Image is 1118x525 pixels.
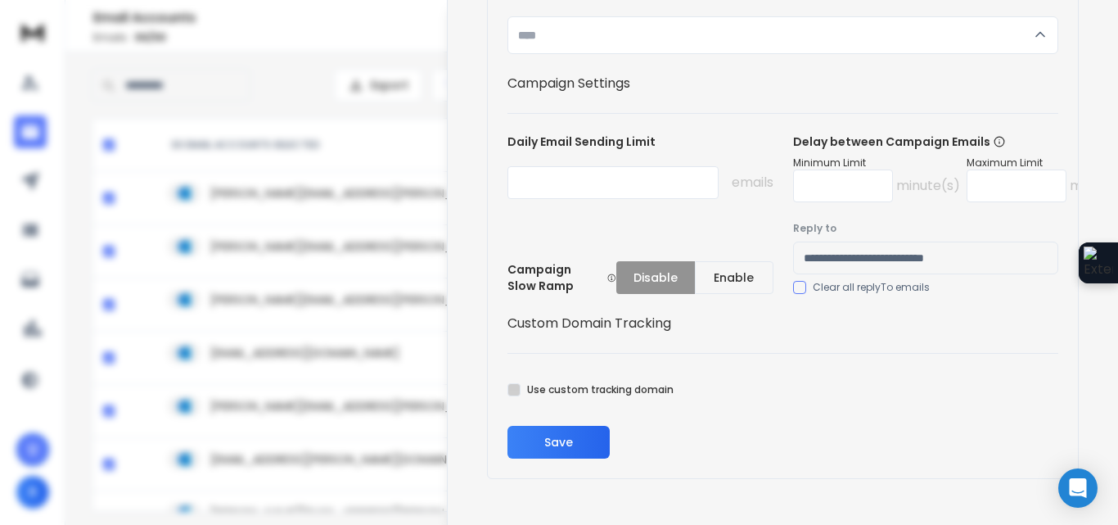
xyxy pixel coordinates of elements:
[507,426,610,459] button: Save
[507,261,615,294] p: Campaign Slow Ramp
[793,222,1058,235] label: Reply to
[695,261,773,294] button: Enable
[793,156,960,170] p: Minimum Limit
[1084,247,1113,279] img: Extension Icon
[896,176,960,196] p: minute(s)
[507,134,773,156] p: Daily Email Sending Limit
[732,173,773,192] p: emails
[507,74,1058,93] h1: Campaign Settings
[507,314,1058,333] h1: Custom Domain Tracking
[616,261,695,294] button: Disable
[813,281,930,294] label: Clear all replyTo emails
[527,383,674,396] label: Use custom tracking domain
[1058,468,1098,508] div: Open Intercom Messenger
